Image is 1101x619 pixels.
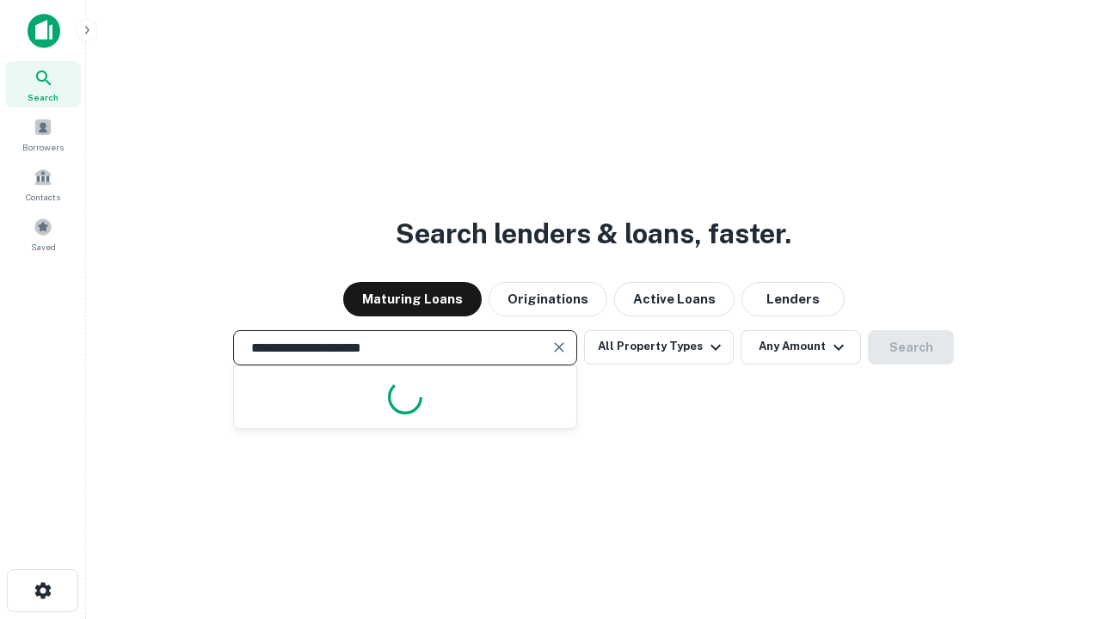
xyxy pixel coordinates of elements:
[614,282,735,316] button: Active Loans
[28,90,58,104] span: Search
[584,330,734,365] button: All Property Types
[396,213,791,254] h3: Search lenders & loans, faster.
[5,161,81,207] a: Contacts
[343,282,482,316] button: Maturing Loans
[741,282,845,316] button: Lenders
[547,335,571,359] button: Clear
[5,111,81,157] a: Borrowers
[1015,481,1101,564] iframe: Chat Widget
[5,211,81,257] a: Saved
[489,282,607,316] button: Originations
[31,240,56,254] span: Saved
[22,140,64,154] span: Borrowers
[28,14,60,48] img: capitalize-icon.png
[741,330,861,365] button: Any Amount
[26,190,60,204] span: Contacts
[5,61,81,107] a: Search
